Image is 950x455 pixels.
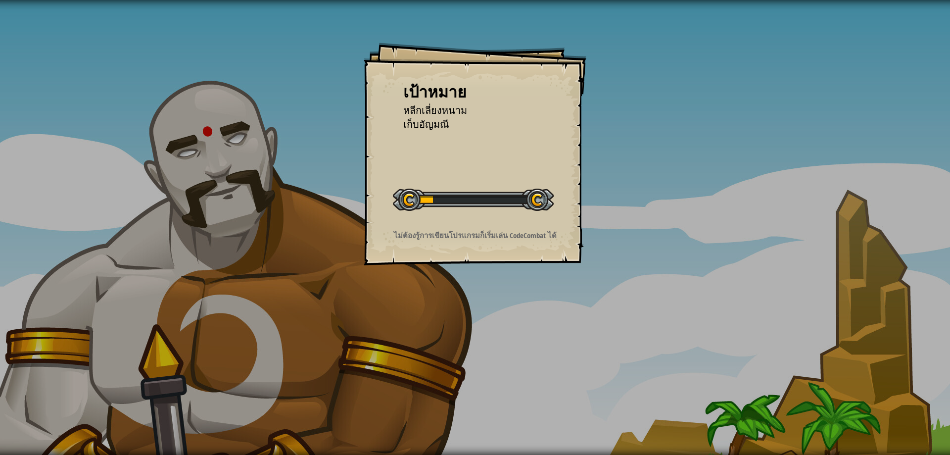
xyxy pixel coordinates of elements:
span: หลีกเลี่ยงหนาม [403,103,467,117]
p: ไม่ต้องรู้การเขียนโปรแกรมก็เริ่มเล่น CodeCombat ได้ [376,230,574,241]
span: เก็บอัญมณี [403,117,449,131]
div: เป้าหมาย [403,81,547,103]
li: หลีกเลี่ยงหนาม [391,103,544,118]
li: เก็บอัญมณี [391,117,544,132]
